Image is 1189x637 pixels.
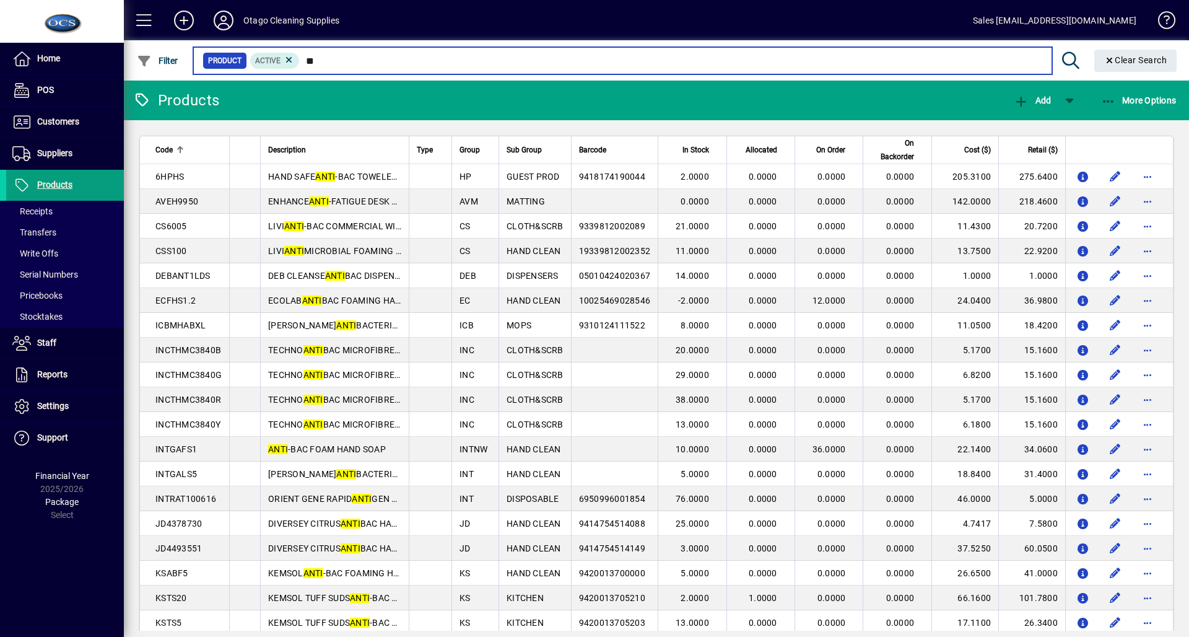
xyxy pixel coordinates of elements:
span: JD [459,519,471,529]
span: INTGAFS1 [155,444,197,454]
span: 0.0000 [886,395,915,405]
span: 38.0000 [676,395,709,405]
div: Description [268,143,401,157]
span: CLOTH&SCRB [507,370,564,380]
span: 0.0000 [886,494,915,504]
span: 0.0000 [817,395,846,405]
span: ICBMHABXL [155,320,206,330]
a: Settings [6,391,124,422]
em: ANTI [302,296,322,305]
button: Edit [1105,514,1125,534]
span: 0.0000 [886,196,915,206]
span: Settings [37,401,69,411]
span: Stocktakes [12,312,63,322]
span: GUEST PROD [507,172,560,182]
td: 7.5800 [998,511,1065,536]
span: 0.0000 [886,271,915,281]
span: In Stock [682,143,709,157]
span: 0.0000 [817,469,846,479]
em: ANTI [284,221,304,231]
a: POS [6,75,124,106]
div: Sub Group [507,143,564,157]
span: DISPOSABLE [507,494,559,504]
span: KEMSOL -BAC FOAMING HAND SOAP (PC07) [268,568,466,578]
span: 0.0000 [817,221,846,231]
span: -2.0000 [678,296,709,305]
td: 205.3100 [931,164,998,189]
span: 05010424020367 [579,271,651,281]
em: ANTI [336,469,356,479]
span: LIVI MICROBIAL FOAMING SOAP [268,246,419,256]
span: [PERSON_NAME] BACTERIAL LIQUID SOAP [268,469,458,479]
span: 0.0000 [886,172,915,182]
span: 76.0000 [676,494,709,504]
td: 26.6500 [931,561,998,586]
span: HAND CLEAN [507,246,561,256]
span: INCTHMC3840Y [155,420,220,429]
td: 18.4200 [998,313,1065,338]
button: More options [1138,588,1157,608]
em: ANTI [303,568,323,578]
span: HAND SAFE -BAC TOWELETTES [268,172,412,182]
a: Support [6,423,124,454]
span: 9310124111522 [579,320,645,330]
span: CLOTH&SCRB [507,345,564,355]
span: JD [459,543,471,553]
td: 34.0600 [998,437,1065,462]
span: CLOTH&SCRB [507,420,564,429]
span: 20.0000 [676,345,709,355]
em: ANTI [268,444,288,454]
button: More options [1138,266,1157,286]
span: 0.0000 [817,494,846,504]
span: 0.0000 [749,444,777,454]
span: DEBANT1LDS [155,271,211,281]
button: More options [1138,340,1157,360]
span: JD4493551 [155,543,202,553]
span: 0.0000 [886,221,915,231]
span: TECHNO BAC MICROFIBRE CLOTH - BLUE [268,345,453,355]
span: 14.0000 [676,271,709,281]
span: More Options [1101,95,1177,105]
span: CS [459,246,471,256]
span: 0.0000 [749,469,777,479]
button: Edit [1105,613,1125,633]
a: Knowledge Base [1149,2,1174,43]
a: Suppliers [6,138,124,169]
a: Customers [6,107,124,138]
span: 0.0000 [817,420,846,429]
span: Retail ($) [1028,143,1058,157]
span: Product [208,55,242,67]
span: -BAC FOAM HAND SOAP [268,444,386,454]
span: HP [459,172,472,182]
td: 36.9800 [998,288,1065,313]
td: 37.5250 [931,536,998,561]
span: Allocated [746,143,777,157]
span: Home [37,53,60,63]
button: More options [1138,315,1157,335]
span: 0.0000 [886,444,915,454]
td: 60.0500 [998,536,1065,561]
span: LIVI -BAC COMMERCIAL WIPES - YELLOW [268,221,453,231]
span: Package [45,497,79,507]
span: CLOTH&SCRB [507,395,564,405]
div: On Order [803,143,857,157]
mat-chip: Activation Status: Active [250,53,300,69]
span: INCTHMC3840R [155,395,221,405]
td: 142.0000 [931,189,998,214]
span: ENHANCE -FATIGUE DESK MAT 990X500MM [268,196,463,206]
td: 11.4300 [931,214,998,239]
span: ECOLAB BAC FOAMING HAND SOAP [268,296,432,305]
span: Active [255,56,281,65]
span: 29.0000 [676,370,709,380]
td: 24.0400 [931,288,998,313]
span: 13.0000 [676,420,709,429]
span: DISPENSERS [507,271,559,281]
button: More options [1138,191,1157,211]
span: INC [459,420,474,429]
span: 36.0000 [812,444,846,454]
span: Sub Group [507,143,542,157]
span: TECHNO BAC MICROFIBRE CLOTH - GREEN [268,370,461,380]
button: More options [1138,291,1157,310]
span: INTNW [459,444,487,454]
span: ORIENT GENE RAPID GEN TESTS [268,494,417,504]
